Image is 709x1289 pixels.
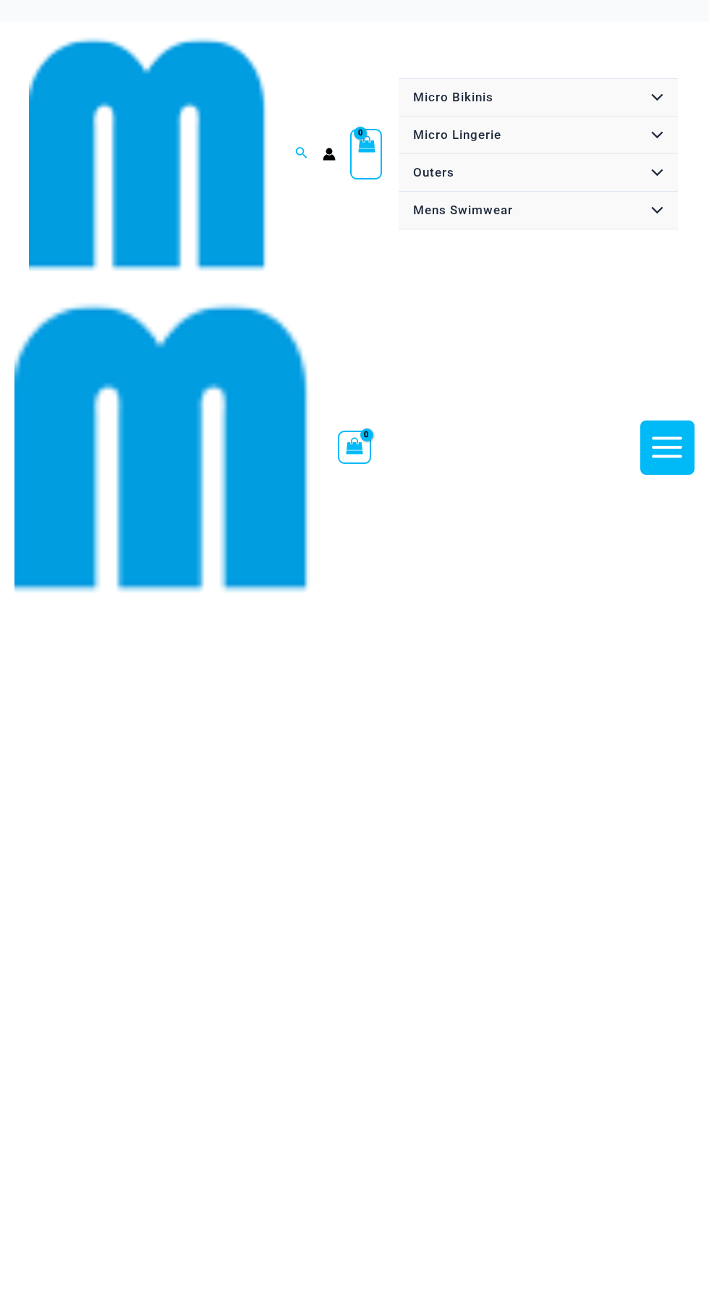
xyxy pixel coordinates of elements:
img: cropped mm emblem [29,35,268,274]
a: Search icon link [295,145,308,163]
span: Outers [413,165,454,179]
span: Mens Swimwear [413,203,513,217]
a: View Shopping Cart, empty [350,129,382,179]
a: Mens SwimwearMenu ToggleMenu Toggle [399,192,678,229]
nav: Site Navigation [396,76,680,232]
a: Micro BikinisMenu ToggleMenu Toggle [399,79,678,117]
a: OutersMenu ToggleMenu Toggle [399,154,678,192]
span: Micro Lingerie [413,127,501,142]
img: cropped mm emblem [14,300,310,596]
a: Micro LingerieMenu ToggleMenu Toggle [399,117,678,154]
a: View Shopping Cart, empty [338,431,371,464]
a: Account icon link [323,148,336,161]
span: Micro Bikinis [413,90,493,104]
